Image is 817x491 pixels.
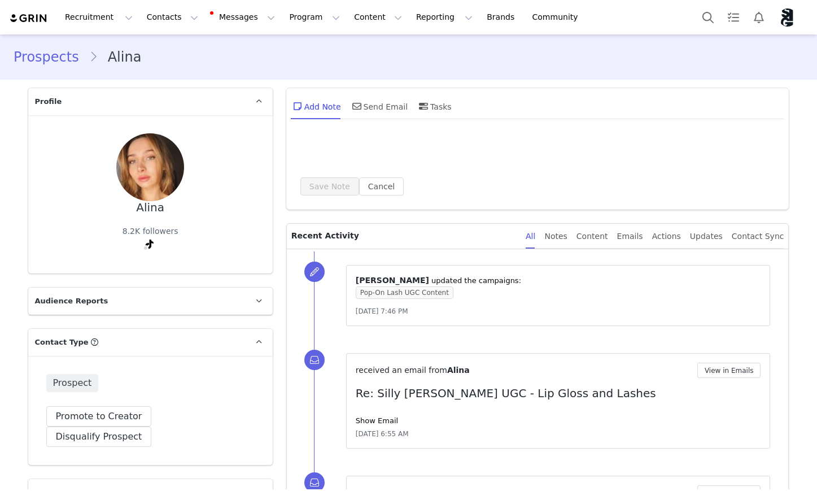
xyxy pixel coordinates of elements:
[690,224,723,249] div: Updates
[356,429,409,439] span: [DATE] 6:55 AM
[282,5,347,30] button: Program
[772,8,808,27] button: Profile
[140,5,205,30] button: Contacts
[291,93,341,120] div: Add Note
[9,13,49,24] img: grin logo
[696,5,720,30] button: Search
[35,96,62,107] span: Profile
[746,5,771,30] button: Notifications
[356,385,761,402] p: Re: Silly [PERSON_NAME] UGC - Lip Gloss and Lashes
[350,93,408,120] div: Send Email
[356,286,453,299] span: Pop-On Lash UGC Content
[291,224,517,249] p: Recent Activity
[58,5,139,30] button: Recruitment
[732,224,784,249] div: Contact Sync
[356,366,447,375] span: received an email from
[526,224,535,249] div: All
[359,177,404,195] button: Cancel
[526,5,590,30] a: Community
[46,427,152,447] button: Disqualify Prospect
[697,363,761,378] button: View in Emails
[447,366,470,375] span: Alina
[123,225,178,237] div: 8.2K followers
[14,47,89,67] a: Prospects
[206,5,282,30] button: Messages
[46,374,99,392] span: Prospect
[417,93,452,120] div: Tasks
[356,416,398,425] a: Show Email
[544,224,567,249] div: Notes
[721,5,746,30] a: Tasks
[356,276,429,285] span: [PERSON_NAME]
[116,133,184,201] img: 00c18fd4-1699-4a9c-8090-c1752f556181.jpg
[480,5,525,30] a: Brands
[356,307,408,315] span: [DATE] 7:46 PM
[409,5,479,30] button: Reporting
[35,296,108,307] span: Audience Reports
[35,337,89,348] span: Contact Type
[356,275,761,286] p: ⁨ ⁩ updated the campaigns:
[347,5,409,30] button: Content
[576,224,608,249] div: Content
[300,177,359,195] button: Save Note
[779,8,797,27] img: 800d48eb-955a-4027-b035-879a6d4b1164.png
[136,201,164,214] div: Alina
[46,406,152,427] button: Promote to Creator
[617,224,643,249] div: Emails
[652,224,681,249] div: Actions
